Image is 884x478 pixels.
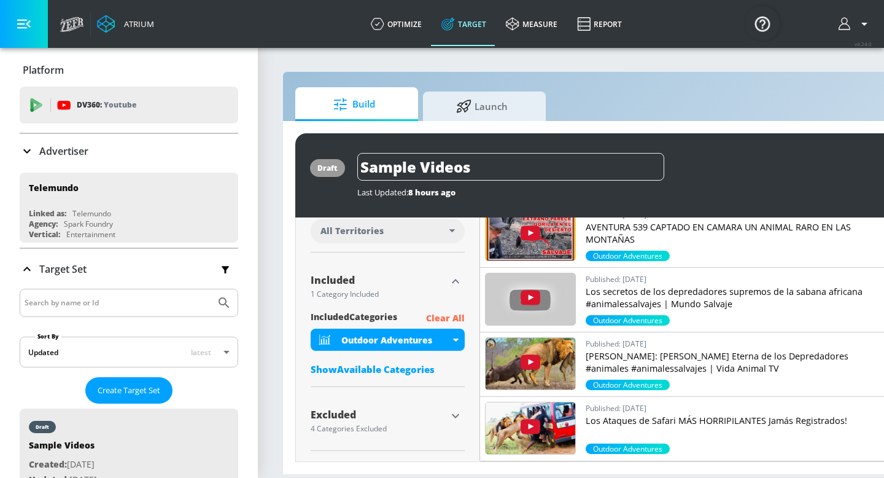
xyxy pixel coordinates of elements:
[311,219,465,243] div: All Territories
[191,347,211,358] span: latest
[486,209,575,261] img: lSaAJTNAwt8
[486,402,575,454] img: yrUmrOOVToQ
[311,291,446,298] div: 1 Category Included
[435,92,529,121] span: Launch
[20,249,238,289] div: Target Set
[311,410,446,420] div: Excluded
[586,251,670,261] div: 99.2%
[586,251,670,261] span: Outdoor Adventures
[66,229,115,240] div: Entertainment
[36,424,49,430] div: draft
[567,2,632,46] a: Report
[20,173,238,243] div: TelemundoLinked as:TelemundoAgency:Spark FoundryVertical:Entertainment
[486,273,575,325] img: MEBnNlGP03A
[77,98,136,112] p: DV360:
[29,457,97,472] p: [DATE]
[29,439,97,457] div: Sample Videos
[586,380,670,390] span: Outdoor Adventures
[20,134,238,168] div: Advertiser
[855,41,872,47] span: v 4.24.0
[28,347,58,358] div: Updated
[320,225,384,237] span: All Territories
[745,6,780,41] button: Open Resource Center
[20,53,238,87] div: Platform
[20,87,238,123] div: DV360: Youtube
[311,363,465,375] div: ShowAvailable Categories
[98,383,160,398] span: Create Target Set
[29,208,66,219] div: Linked as:
[586,315,670,326] span: Outdoor Adventures
[97,15,154,33] a: Atrium
[23,63,64,77] p: Platform
[85,377,173,404] button: Create Target Set
[29,182,79,194] div: Telemundo
[35,332,61,340] label: Sort By
[317,163,338,173] div: draft
[586,315,670,326] div: 99.2%
[361,2,432,46] a: optimize
[308,90,401,119] span: Build
[586,444,670,454] span: Outdoor Adventures
[64,219,113,229] div: Spark Foundry
[486,338,575,390] img: 2OGqbUcfPf4
[311,275,446,285] div: Included
[119,18,154,29] div: Atrium
[72,208,111,219] div: Telemundo
[426,311,465,326] p: Clear All
[29,458,67,470] span: Created:
[311,311,397,326] span: included Categories
[104,98,136,111] p: Youtube
[341,334,450,346] div: Outdoor Adventures
[311,425,446,433] div: 4 Categories Excluded
[408,187,456,198] span: 8 hours ago
[29,219,58,229] div: Agency:
[432,2,496,46] a: Target
[25,295,211,311] input: Search by name or Id
[39,262,87,276] p: Target Set
[586,380,670,390] div: 99.2%
[29,229,60,240] div: Vertical:
[311,329,465,351] div: Outdoor Adventures
[39,144,88,158] p: Advertiser
[496,2,567,46] a: measure
[586,444,670,454] div: 99.2%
